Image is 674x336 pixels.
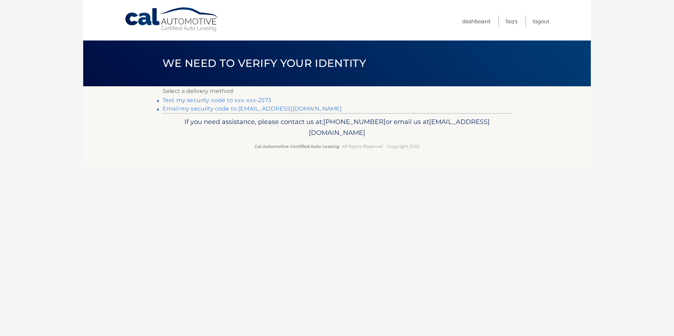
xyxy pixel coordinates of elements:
[462,15,490,27] a: Dashboard
[163,86,511,96] p: Select a delivery method:
[323,118,386,126] span: [PHONE_NUMBER]
[163,105,342,112] a: Email my security code to [EMAIL_ADDRESS][DOMAIN_NAME]
[163,57,366,70] span: We need to verify your identity
[255,144,339,149] strong: Cal Automotive Certified Auto Leasing
[533,15,550,27] a: Logout
[505,15,517,27] a: FAQ's
[167,116,507,139] p: If you need assistance, please contact us at: or email us at
[163,97,271,104] a: Text my security code to xxx-xxx-2573
[167,143,507,150] p: - All Rights Reserved - Copyright 2025
[124,7,220,32] a: Cal Automotive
